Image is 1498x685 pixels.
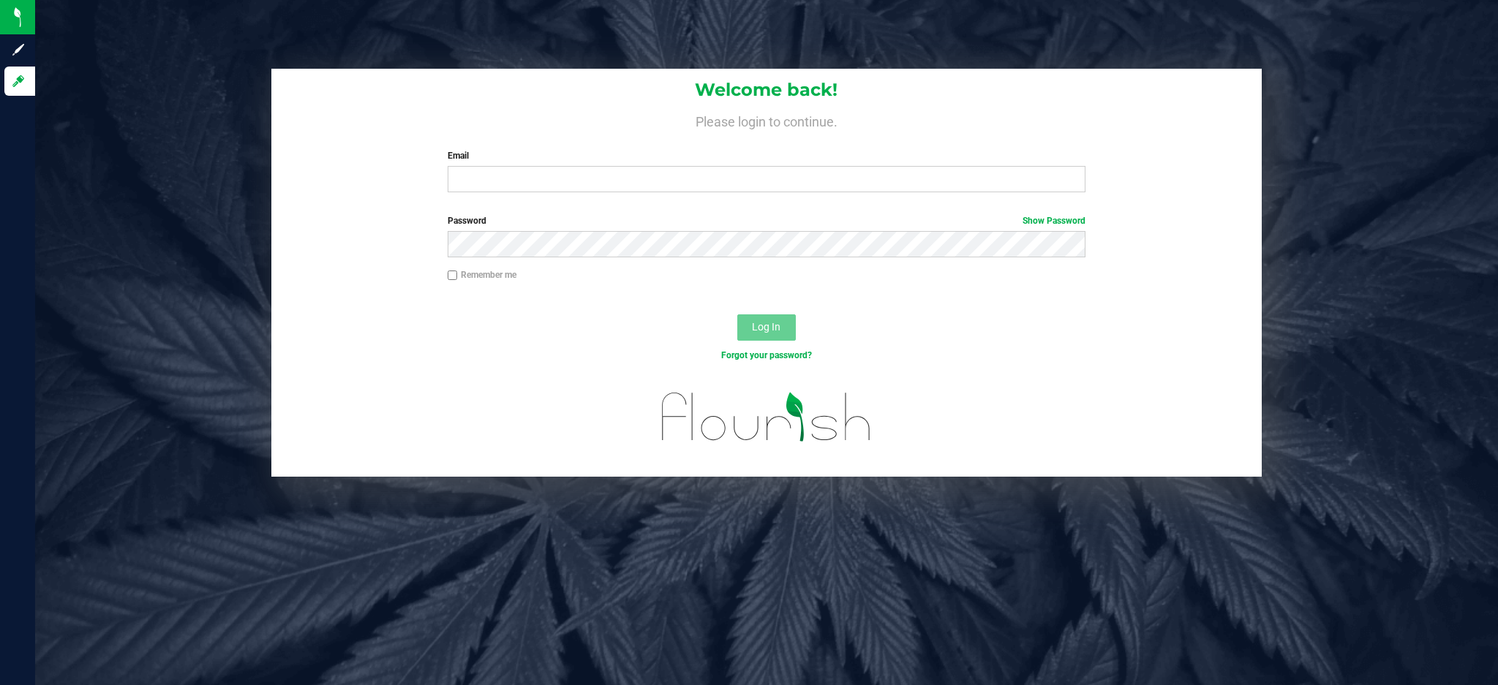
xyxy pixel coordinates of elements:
[737,314,796,341] button: Log In
[721,350,812,360] a: Forgot your password?
[448,149,1085,162] label: Email
[271,80,1261,99] h1: Welcome back!
[448,268,516,281] label: Remember me
[752,321,780,333] span: Log In
[11,42,26,57] inline-svg: Sign up
[643,377,890,457] img: flourish_logo.svg
[448,216,486,226] span: Password
[11,74,26,88] inline-svg: Log in
[1023,216,1085,226] a: Show Password
[448,270,458,281] input: Remember me
[271,111,1261,129] h4: Please login to continue.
